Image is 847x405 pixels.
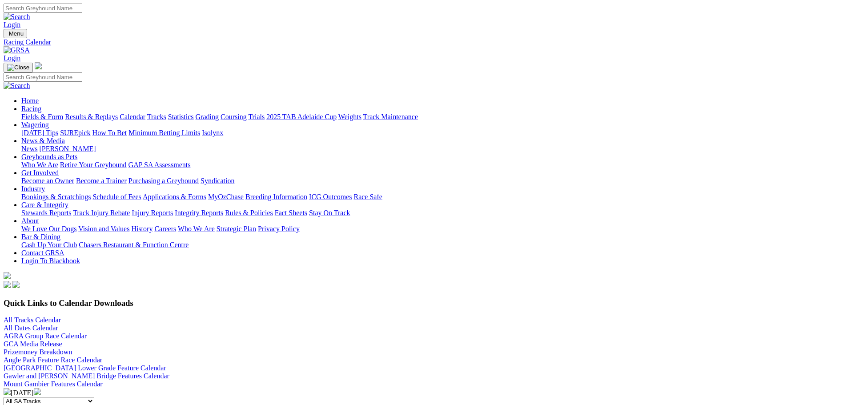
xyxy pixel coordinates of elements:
a: Isolynx [202,129,223,136]
img: Close [7,64,29,71]
a: About [21,217,39,225]
a: Bar & Dining [21,233,60,241]
a: Gawler and [PERSON_NAME] Bridge Features Calendar [4,372,169,380]
a: Bookings & Scratchings [21,193,91,200]
a: History [131,225,153,233]
img: Search [4,13,30,21]
a: News [21,145,37,152]
img: logo-grsa-white.png [4,272,11,279]
a: Trials [248,113,265,120]
a: Racing [21,105,41,112]
a: Minimum Betting Limits [128,129,200,136]
a: Greyhounds as Pets [21,153,77,160]
a: Wagering [21,121,49,128]
div: Greyhounds as Pets [21,161,843,169]
a: Login [4,54,20,62]
a: Injury Reports [132,209,173,217]
a: Careers [154,225,176,233]
a: Tracks [147,113,166,120]
div: Care & Integrity [21,209,843,217]
div: Wagering [21,129,843,137]
img: chevron-right-pager-white.svg [34,388,41,395]
button: Toggle navigation [4,63,33,72]
a: Become an Owner [21,177,74,184]
a: Coursing [221,113,247,120]
a: Track Maintenance [363,113,418,120]
a: Rules & Policies [225,209,273,217]
a: GCA Media Release [4,340,62,348]
a: Purchasing a Greyhound [128,177,199,184]
a: Stay On Track [309,209,350,217]
div: [DATE] [4,388,843,397]
a: Fields & Form [21,113,63,120]
a: Schedule of Fees [92,193,141,200]
a: GAP SA Assessments [128,161,191,168]
a: SUREpick [60,129,90,136]
a: Breeding Information [245,193,307,200]
a: Track Injury Rebate [73,209,130,217]
a: News & Media [21,137,65,144]
img: facebook.svg [4,281,11,288]
img: Search [4,82,30,90]
a: Syndication [201,177,234,184]
span: Menu [9,30,24,37]
div: News & Media [21,145,843,153]
a: Cash Up Your Club [21,241,77,249]
a: Racing Calendar [4,38,843,46]
a: Race Safe [353,193,382,200]
a: Who We Are [178,225,215,233]
a: Retire Your Greyhound [60,161,127,168]
a: Angle Park Feature Race Calendar [4,356,102,364]
div: Racing [21,113,843,121]
a: Statistics [168,113,194,120]
div: Get Involved [21,177,843,185]
a: Integrity Reports [175,209,223,217]
div: Bar & Dining [21,241,843,249]
a: [GEOGRAPHIC_DATA] Lower Grade Feature Calendar [4,364,166,372]
a: Login To Blackbook [21,257,80,265]
a: [DATE] Tips [21,129,58,136]
a: All Tracks Calendar [4,316,61,324]
a: Stewards Reports [21,209,71,217]
a: Weights [338,113,361,120]
button: Toggle navigation [4,29,27,38]
a: Strategic Plan [217,225,256,233]
a: Mount Gambier Features Calendar [4,380,103,388]
a: We Love Our Dogs [21,225,76,233]
a: Chasers Restaurant & Function Centre [79,241,189,249]
input: Search [4,72,82,82]
img: chevron-left-pager-white.svg [4,388,11,395]
a: Applications & Forms [143,193,206,200]
a: Get Involved [21,169,59,176]
a: All Dates Calendar [4,324,58,332]
a: MyOzChase [208,193,244,200]
a: Become a Trainer [76,177,127,184]
a: Home [21,97,39,104]
a: Privacy Policy [258,225,300,233]
a: AGRA Group Race Calendar [4,332,87,340]
a: Calendar [120,113,145,120]
a: [PERSON_NAME] [39,145,96,152]
a: Care & Integrity [21,201,68,209]
a: 2025 TAB Adelaide Cup [266,113,337,120]
a: Results & Replays [65,113,118,120]
a: Who We Are [21,161,58,168]
div: About [21,225,843,233]
a: Industry [21,185,45,192]
img: GRSA [4,46,30,54]
a: Vision and Values [78,225,129,233]
img: logo-grsa-white.png [35,62,42,69]
h3: Quick Links to Calendar Downloads [4,298,843,308]
img: twitter.svg [12,281,20,288]
a: ICG Outcomes [309,193,352,200]
input: Search [4,4,82,13]
a: Login [4,21,20,28]
a: Contact GRSA [21,249,64,257]
a: Prizemoney Breakdown [4,348,72,356]
a: How To Bet [92,129,127,136]
a: Fact Sheets [275,209,307,217]
a: Grading [196,113,219,120]
div: Industry [21,193,843,201]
